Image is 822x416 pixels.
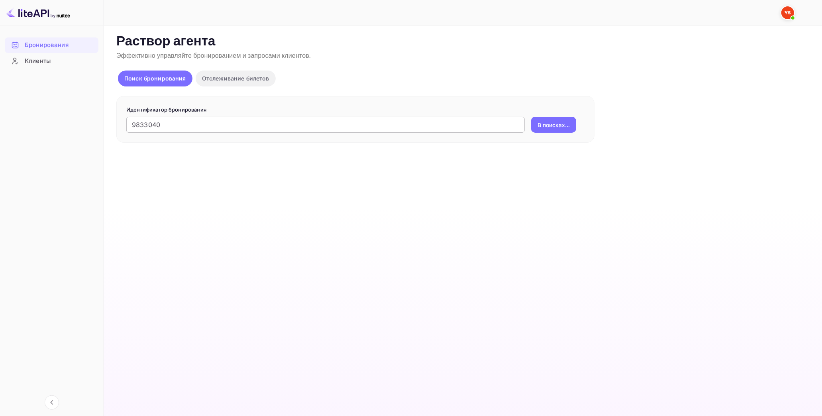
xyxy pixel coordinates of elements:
ya-tr-span: Эффективно управляйте бронированием и запросами клиентов. [116,52,311,60]
ya-tr-span: Бронирования [25,41,69,50]
ya-tr-span: Отслеживание билетов [202,75,269,82]
div: Бронирования [5,37,98,53]
div: Клиенты [5,53,98,69]
ya-tr-span: В поисках... [538,121,570,129]
button: В поисках... [531,117,576,133]
img: Служба Поддержки Яндекса [781,6,794,19]
a: Клиенты [5,53,98,68]
ya-tr-span: Поиск бронирования [124,75,186,82]
input: Введите идентификатор бронирования (например, 63782194) [126,117,525,133]
ya-tr-span: Клиенты [25,57,51,66]
ya-tr-span: Идентификатор бронирования [126,106,206,113]
button: Свернуть навигацию [45,395,59,410]
a: Бронирования [5,37,98,52]
ya-tr-span: Раствор агента [116,33,216,50]
img: Логотип LiteAPI [6,6,70,19]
